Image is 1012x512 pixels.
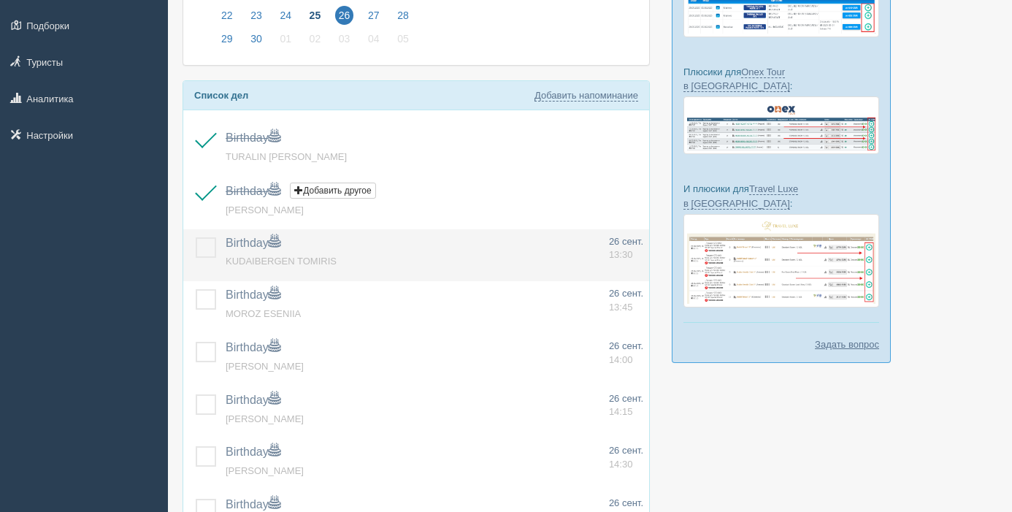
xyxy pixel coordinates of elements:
a: Задать вопрос [815,337,879,351]
span: 04 [364,29,383,48]
a: TURALIN [PERSON_NAME] [226,151,347,162]
span: 26 сент. [609,236,643,247]
a: 30 [242,31,270,54]
span: 02 [306,29,325,48]
a: Travel Luxe в [GEOGRAPHIC_DATA] [683,183,798,209]
img: onex-tour-proposal-crm-for-travel-agency.png [683,96,879,154]
span: 14:15 [609,406,633,417]
a: 22 [213,7,241,31]
a: 25 [302,7,329,31]
span: 30 [247,29,266,48]
span: 26 сент. [609,393,643,404]
a: 28 [389,7,413,31]
span: 01 [276,29,295,48]
button: Добавить другое [290,183,375,199]
span: 26 сент. [609,288,643,299]
span: 25 [306,6,325,25]
span: 24 [276,6,295,25]
a: 03 [331,31,359,54]
span: 29 [218,29,237,48]
span: 14:30 [609,459,633,470]
span: 26 сент. [609,340,643,351]
a: Birthday [226,131,280,144]
a: 26 сент. 13:45 [609,287,643,314]
a: [PERSON_NAME] [226,205,304,215]
a: Добавить напоминание [534,90,638,102]
a: Birthday [226,394,280,406]
a: 29 [213,31,241,54]
span: 23 [247,6,266,25]
span: 22 [218,6,237,25]
a: [PERSON_NAME] [226,413,304,424]
span: 05 [394,29,413,48]
a: Birthday [226,289,280,301]
a: 26 [331,7,359,31]
a: Birthday [226,341,280,354]
a: 26 сент. 13:30 [609,235,643,262]
a: 26 сент. 14:30 [609,444,643,471]
span: 27 [364,6,383,25]
a: [PERSON_NAME] [226,465,304,476]
p: И плюсики для : [683,182,879,210]
span: 13:45 [609,302,633,313]
a: 26 сент. 14:00 [609,340,643,367]
span: 13:30 [609,249,633,260]
span: 26 сент. [609,497,643,508]
a: MOROZ ESENIIA [226,308,301,319]
span: 28 [394,6,413,25]
span: 26 [335,6,354,25]
span: 03 [335,29,354,48]
a: 27 [360,7,388,31]
a: 02 [302,31,329,54]
a: KUDAIBERGEN TOMIRIS [226,256,337,267]
span: 14:00 [609,354,633,365]
a: Birthday [226,237,280,249]
p: Плюсики для : [683,65,879,93]
a: 26 сент. 14:15 [609,392,643,419]
img: travel-luxe-%D0%BF%D0%BE%D0%B4%D0%B1%D0%BE%D1%80%D0%BA%D0%B0-%D1%81%D1%80%D0%BC-%D0%B4%D0%BB%D1%8... [683,214,879,308]
a: [PERSON_NAME] [226,361,304,372]
a: 24 [272,7,299,31]
span: 26 сент. [609,445,643,456]
a: Birthday [226,185,280,197]
a: 04 [360,31,388,54]
b: Список дел [194,90,248,101]
a: 05 [389,31,413,54]
a: Birthday [226,446,280,458]
a: 23 [242,7,270,31]
a: Birthday [226,498,280,511]
a: 01 [272,31,299,54]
